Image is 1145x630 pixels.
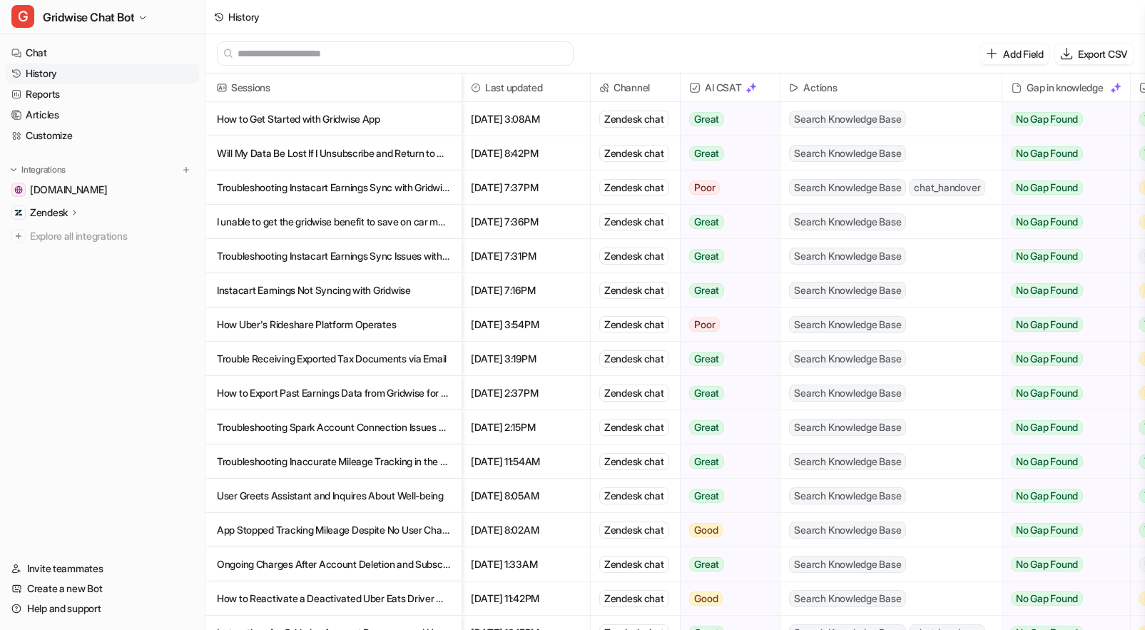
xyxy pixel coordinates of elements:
[689,420,724,435] span: Great
[789,179,906,196] span: Search Knowledge Base
[217,547,450,581] p: Ongoing Charges After Account Deletion and Subscription Cancellation Steps
[217,479,450,513] p: User Greets Assistant and Inquires About Well-being
[30,205,68,220] p: Zendesk
[6,84,199,104] a: Reports
[468,136,584,171] span: [DATE] 8:42PM
[468,376,584,410] span: [DATE] 2:37PM
[217,444,450,479] p: Troubleshooting Inaccurate Mileage Tracking in the App
[599,487,669,504] div: Zendesk chat
[6,105,199,125] a: Articles
[1011,215,1083,229] span: No Gap Found
[6,579,199,599] a: Create a new Bot
[1002,205,1119,239] button: No Gap Found
[468,273,584,308] span: [DATE] 7:16PM
[468,102,584,136] span: [DATE] 3:08AM
[1002,136,1119,171] button: No Gap Found
[6,599,199,619] a: Help and support
[789,145,906,162] span: Search Knowledge Base
[468,479,584,513] span: [DATE] 8:05AM
[689,489,724,503] span: Great
[681,444,771,479] button: Great
[1008,73,1124,102] div: Gap in knowledge
[789,453,906,470] span: Search Knowledge Base
[1011,317,1083,332] span: No Gap Found
[1055,44,1134,64] button: Export CSV
[681,410,771,444] button: Great
[599,350,669,367] div: Zendesk chat
[789,419,906,436] span: Search Knowledge Base
[6,43,199,63] a: Chat
[6,180,199,200] a: gridwise.io[DOMAIN_NAME]
[1002,479,1119,513] button: No Gap Found
[43,7,134,27] span: Gridwise Chat Bot
[689,386,724,400] span: Great
[11,229,26,243] img: explore all integrations
[468,239,584,273] span: [DATE] 7:31PM
[468,581,584,616] span: [DATE] 11:42PM
[1002,102,1119,136] button: No Gap Found
[681,239,771,273] button: Great
[681,171,771,205] button: Poor
[689,523,723,537] span: Good
[789,590,906,607] span: Search Knowledge Base
[599,556,669,573] div: Zendesk chat
[689,557,724,571] span: Great
[1002,342,1119,376] button: No Gap Found
[6,226,199,246] a: Explore all integrations
[11,5,34,28] span: G
[468,547,584,581] span: [DATE] 1:33AM
[217,205,450,239] p: I unable to get the gridwise benefit to save on car maintenance to open
[909,179,985,196] span: chat_handover
[789,556,906,573] span: Search Knowledge Base
[217,239,450,273] p: Troubleshooting Instacart Earnings Sync Issues with Gridwise
[689,146,724,161] span: Great
[1002,513,1119,547] button: No Gap Found
[681,205,771,239] button: Great
[468,205,584,239] span: [DATE] 7:36PM
[789,282,906,299] span: Search Knowledge Base
[211,73,456,102] span: Sessions
[789,487,906,504] span: Search Knowledge Base
[6,126,199,146] a: Customize
[803,73,837,102] h2: Actions
[1002,581,1119,616] button: No Gap Found
[1011,523,1083,537] span: No Gap Found
[689,249,724,263] span: Great
[217,171,450,205] p: Troubleshooting Instacart Earnings Sync with Gridwise
[6,163,70,177] button: Integrations
[217,342,450,376] p: Trouble Receiving Exported Tax Documents via Email
[1003,46,1043,61] p: Add Field
[1002,239,1119,273] button: No Gap Found
[1011,249,1083,263] span: No Gap Found
[1078,46,1128,61] p: Export CSV
[789,385,906,402] span: Search Knowledge Base
[681,136,771,171] button: Great
[599,385,669,402] div: Zendesk chat
[1011,557,1083,571] span: No Gap Found
[689,215,724,229] span: Great
[468,410,584,444] span: [DATE] 2:15PM
[789,213,906,230] span: Search Knowledge Base
[689,283,724,298] span: Great
[468,342,584,376] span: [DATE] 3:19PM
[599,111,669,128] div: Zendesk chat
[681,479,771,513] button: Great
[181,165,191,175] img: menu_add.svg
[599,522,669,539] div: Zendesk chat
[689,591,723,606] span: Good
[217,581,450,616] p: How to Reactivate a Deactivated Uber Eats Driver Account
[1011,591,1083,606] span: No Gap Found
[681,547,771,581] button: Great
[689,112,724,126] span: Great
[21,164,66,176] p: Integrations
[1002,410,1119,444] button: No Gap Found
[217,513,450,547] p: App Stopped Tracking Mileage Despite No User Changes
[1002,547,1119,581] button: No Gap Found
[217,273,450,308] p: Instacart Earnings Not Syncing with Gridwise
[14,208,23,217] img: Zendesk
[599,316,669,333] div: Zendesk chat
[789,350,906,367] span: Search Knowledge Base
[468,444,584,479] span: [DATE] 11:54AM
[1011,283,1083,298] span: No Gap Found
[1011,489,1083,503] span: No Gap Found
